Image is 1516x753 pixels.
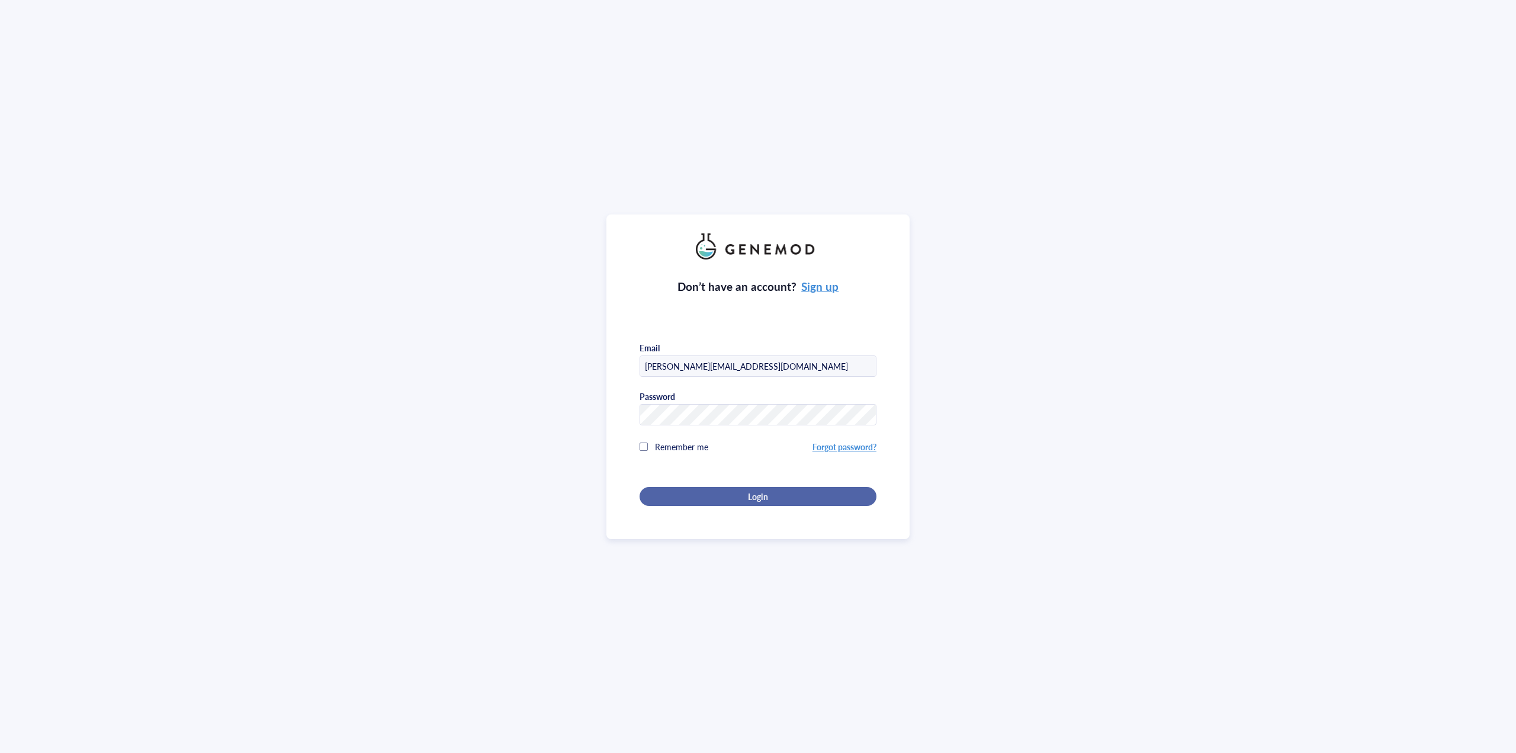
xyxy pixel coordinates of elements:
[640,342,660,353] div: Email
[801,278,839,294] a: Sign up
[655,441,708,453] span: Remember me
[677,278,839,295] div: Don’t have an account?
[812,441,876,453] a: Forgot password?
[640,391,675,402] div: Password
[748,491,768,502] span: Login
[696,233,820,259] img: genemod_logo_light-BcqUzbGq.png
[640,487,876,506] button: Login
